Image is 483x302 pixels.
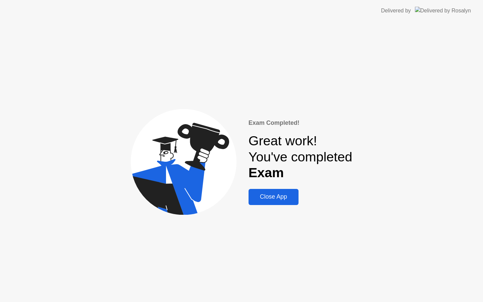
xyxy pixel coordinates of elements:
div: Delivered by [381,7,411,15]
div: Great work! You've completed [249,133,353,181]
div: Close App [251,193,297,200]
div: Exam Completed! [249,118,353,128]
b: Exam [249,165,284,180]
img: Delivered by Rosalyn [415,7,471,14]
button: Close App [249,189,299,205]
